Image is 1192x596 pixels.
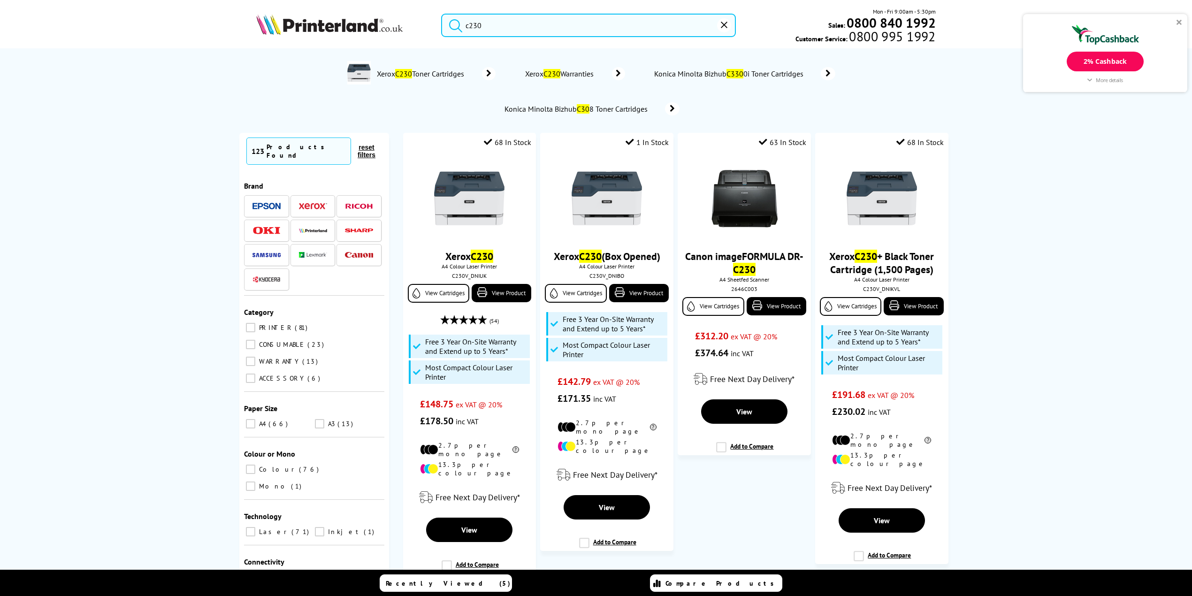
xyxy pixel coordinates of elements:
[820,475,943,501] div: modal_delivery
[593,377,640,387] span: ex VAT @ 20%
[847,163,917,234] img: Xerox-C230-Front-Main-Small.jpg
[246,340,255,349] input: CONSUMABLE 23
[395,69,412,78] mark: C230
[489,312,499,330] span: (54)
[558,419,657,436] li: 2.7p per mono page
[375,69,468,78] span: Xerox Toner Cartridges
[246,323,255,332] input: PRINTER 81
[244,307,274,317] span: Category
[420,441,519,458] li: 2.7p per mono page
[665,579,779,588] span: Compare Products
[726,69,743,78] mark: C330
[307,340,326,349] span: 23
[682,297,744,316] a: View Cartridges
[347,61,371,84] img: C230V_DNI-conspage.jpg
[579,538,636,556] label: Add to Compare
[295,323,310,332] span: 81
[244,181,263,191] span: Brand
[573,469,657,480] span: Free Next Day Delivery*
[456,417,479,426] span: inc VAT
[563,314,665,333] span: Free 3 Year On-Site Warranty and Extend up to 5 Years*
[299,203,327,209] img: Xerox
[650,574,782,592] a: Compare Products
[736,407,752,416] span: View
[653,67,835,80] a: Konica Minolta BizhubC3300i Toner Cartridges
[434,163,504,234] img: Xerox-C230-Front-Main-Small.jpg
[386,579,511,588] span: Recently Viewed (5)
[256,14,429,37] a: Printerland Logo
[848,482,932,493] span: Free Next Day Delivery*
[701,399,787,424] a: View
[695,347,728,359] span: £374.64
[599,503,615,512] span: View
[441,14,736,37] input: Search product or brand
[425,363,527,382] span: Most Compact Colour Laser Printer
[252,227,281,235] img: OKI
[252,276,281,283] img: Kyocera
[820,297,881,316] a: View Cartridges
[682,366,806,392] div: modal_delivery
[504,104,651,114] span: Konica Minolta Bizhub 8 Toner Cartridges
[563,340,665,359] span: Most Compact Colour Laser Printer
[307,374,322,382] span: 6
[524,67,625,80] a: XeroxC230Warranties
[461,525,477,535] span: View
[326,527,363,536] span: Inkjet
[579,250,602,263] mark: C230
[873,7,936,16] span: Mon - Fri 9:00am - 5:30pm
[345,229,373,233] img: Sharp
[244,449,295,458] span: Colour or Mono
[682,276,806,283] span: A4 Sheetfed Scanner
[299,465,321,474] span: 76
[828,21,845,30] span: Sales:
[244,512,282,521] span: Technology
[244,557,284,566] span: Connectivity
[380,574,512,592] a: Recently Viewed (5)
[326,420,336,428] span: A3
[426,518,512,542] a: View
[731,349,754,358] span: inc VAT
[484,138,531,147] div: 68 In Stock
[822,285,941,292] div: C230V_DNIKVL
[425,337,527,356] span: Free 3 Year On-Site Warranty and Extend up to 5 Years*
[267,143,346,160] div: Products Found
[838,353,940,372] span: Most Compact Colour Laser Printer
[257,357,301,366] span: WARRANTY
[747,297,806,315] a: View Product
[268,420,290,428] span: 66
[733,263,756,276] mark: C230
[246,419,255,428] input: A4 66
[456,400,502,409] span: ex VAT @ 20%
[420,398,453,410] span: £148.75
[832,405,865,418] span: £230.02
[545,462,668,488] div: modal_delivery
[884,297,943,315] a: View Product
[847,14,936,31] b: 0800 840 1992
[868,390,914,400] span: ex VAT @ 20%
[252,146,264,156] span: 123
[246,357,255,366] input: WARRANTY 13
[442,560,499,578] label: Add to Compare
[257,465,298,474] span: Colour
[410,272,529,279] div: C230V_DNIUK
[471,250,493,263] mark: C230
[731,332,777,341] span: ex VAT @ 20%
[653,69,807,78] span: Konica Minolta Bizhub 0i Toner Cartridges
[839,508,925,533] a: View
[345,204,373,209] img: Ricoh
[838,328,940,346] span: Free 3 Year On-Site Warranty and Extend up to 5 Years*
[716,442,773,460] label: Add to Compare
[685,285,803,292] div: 2646C003
[345,252,373,258] img: Canon
[299,252,327,258] img: Lexmark
[291,482,304,490] span: 1
[315,527,324,536] input: Inkjet 1
[572,163,642,234] img: Xerox-C230-Front-Main-Small.jpg
[291,527,311,536] span: 71
[709,163,779,234] img: Canon-DR-C230-Front-Small.jpg
[558,392,591,405] span: £171.35
[246,527,255,536] input: Laser 71
[364,527,376,536] span: 1
[832,389,865,401] span: £191.68
[246,465,255,474] input: Colour 76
